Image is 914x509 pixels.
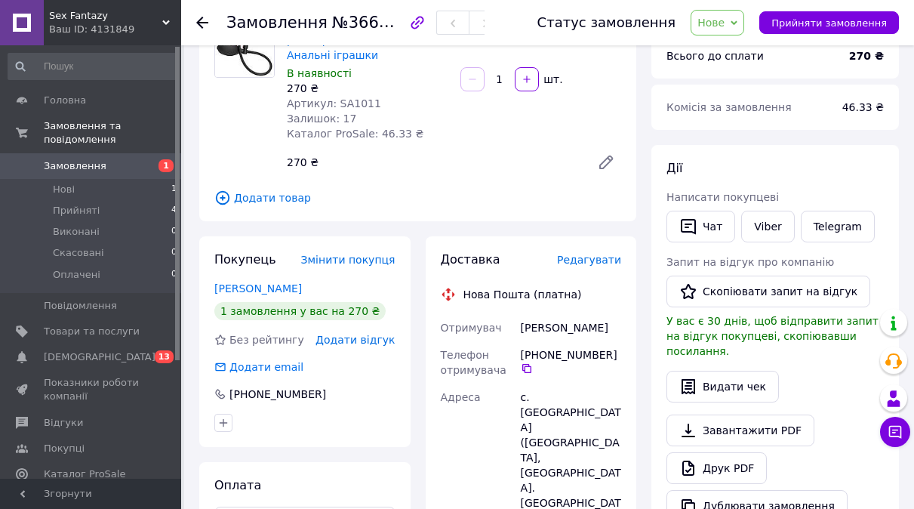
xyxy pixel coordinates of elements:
[155,350,174,363] span: 13
[281,152,585,173] div: 270 ₴
[332,13,439,32] span: №366341960
[196,15,208,30] div: Повернутися назад
[44,325,140,338] span: Товари та послуги
[53,183,75,196] span: Нові
[441,349,506,376] span: Телефон отримувача
[158,159,174,172] span: 1
[441,322,502,334] span: Отримувач
[44,159,106,173] span: Замовлення
[44,94,86,107] span: Головна
[171,246,177,260] span: 0
[44,442,85,455] span: Покупці
[540,72,565,87] div: шт.
[214,282,302,295] a: [PERSON_NAME]
[301,254,395,266] span: Змінити покупця
[666,101,792,113] span: Комісія за замовлення
[287,113,356,125] span: Залишок: 17
[171,225,177,239] span: 0
[215,18,274,77] img: Надувний анальний розширювач 2-8 см — Анальні іграшки
[591,147,621,177] a: Редагувати
[229,334,304,346] span: Без рейтингу
[771,17,887,29] span: Прийняти замовлення
[666,191,779,203] span: Написати покупцеві
[44,416,83,430] span: Відгуки
[666,161,682,175] span: Дії
[441,252,500,267] span: Доставка
[521,347,621,375] div: [PHONE_NUMBER]
[171,204,177,217] span: 4
[44,119,181,147] span: Замовлення та повідомлення
[214,252,276,267] span: Покупець
[44,467,125,481] span: Каталог ProSale
[759,11,899,34] button: Прийняти замовлення
[49,23,181,36] div: Ваш ID: 4131849
[287,97,381,110] span: Артикул: SA1011
[666,452,767,484] a: Друк PDF
[666,50,764,62] span: Всього до сплати
[287,67,352,79] span: В наявності
[44,376,140,403] span: Показники роботи компанії
[44,299,117,313] span: Повідомлення
[697,17,725,29] span: Нове
[8,53,178,80] input: Пошук
[518,314,624,341] div: [PERSON_NAME]
[49,9,162,23] span: Sex Fantazy
[537,15,676,30] div: Статус замовлення
[287,128,423,140] span: Каталог ProSale: 46.33 ₴
[666,256,834,268] span: Запит на відгук про компанію
[666,371,779,403] button: Видати чек
[666,211,735,242] button: Чат
[842,101,884,113] span: 46.33 ₴
[53,246,104,260] span: Скасовані
[228,359,305,375] div: Додати email
[801,211,875,242] a: Telegram
[287,81,448,96] div: 270 ₴
[460,287,586,302] div: Нова Пошта (платна)
[171,268,177,282] span: 0
[44,350,155,364] span: [DEMOGRAPHIC_DATA]
[557,254,621,266] span: Редагувати
[741,211,794,242] a: Viber
[315,334,395,346] span: Додати відгук
[666,315,879,357] span: У вас є 30 днів, щоб відправити запит на відгук покупцеві, скопіювавши посилання.
[880,417,910,447] button: Чат з покупцем
[666,276,870,307] button: Скопіювати запит на відгук
[213,359,305,375] div: Додати email
[287,19,408,61] a: Надувний анальний розширювач 2-8 см — Анальні іграшки
[53,268,100,282] span: Оплачені
[849,50,884,62] b: 270 ₴
[214,190,621,206] span: Додати товар
[228,387,328,402] div: [PHONE_NUMBER]
[441,391,481,403] span: Адреса
[226,14,328,32] span: Замовлення
[214,302,386,320] div: 1 замовлення у вас на 270 ₴
[171,183,177,196] span: 1
[53,225,100,239] span: Виконані
[214,478,261,492] span: Оплата
[53,204,100,217] span: Прийняті
[666,415,814,446] a: Завантажити PDF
